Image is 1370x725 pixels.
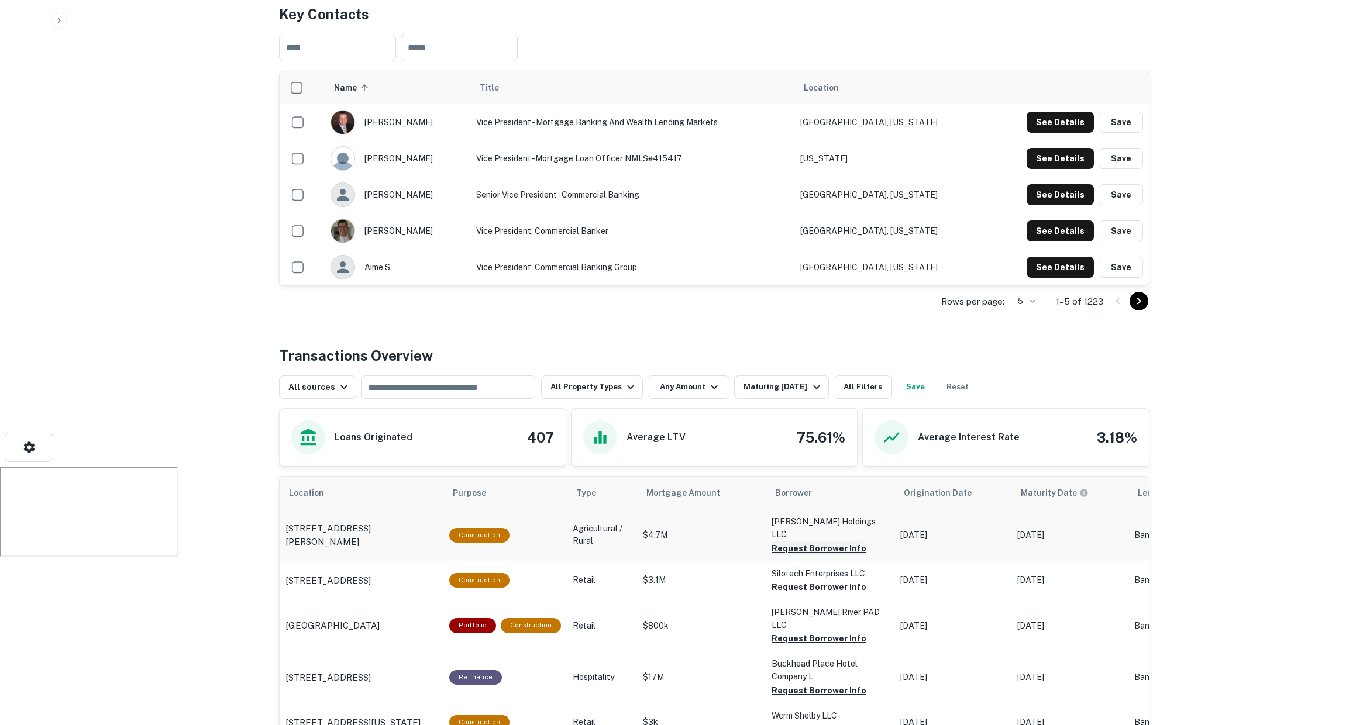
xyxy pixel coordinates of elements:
[1099,112,1143,133] button: Save
[775,486,812,500] span: Borrower
[285,671,371,685] p: [STREET_ADDRESS]
[643,529,760,541] p: $4.7M
[335,430,412,444] h6: Loans Originated
[918,430,1020,444] h6: Average Interest Rate
[1027,220,1094,241] button: See Details
[1134,529,1228,541] p: Bank
[573,671,631,683] p: Hospitality
[285,671,438,685] a: [STREET_ADDRESS]
[743,380,823,394] div: Maturing [DATE]
[1021,486,1089,499] div: Maturity dates displayed may be estimated. Please contact the lender for the most accurate maturi...
[772,606,889,631] p: [PERSON_NAME] River PAD LLC
[576,486,596,500] span: Type
[501,618,561,633] div: This loan purpose was for construction
[449,670,502,685] div: This loan purpose was for refinancing
[900,671,1006,683] p: [DATE]
[804,81,839,95] span: Location
[285,522,438,549] a: [STREET_ADDRESS][PERSON_NAME]
[541,375,643,399] button: All Property Types
[325,71,470,104] th: Name
[331,110,464,134] div: [PERSON_NAME]
[480,81,514,95] span: Title
[794,213,985,249] td: [GEOGRAPHIC_DATA], [US_STATE]
[573,574,631,586] p: Retail
[627,430,686,444] h6: Average LTV
[643,671,760,683] p: $17M
[1017,574,1123,586] p: [DATE]
[470,140,794,177] td: Vice President -Mortgage Loan Officer NMLS#415417
[1099,184,1143,205] button: Save
[1027,148,1094,169] button: See Details
[1056,295,1104,309] p: 1–5 of 1223
[1099,257,1143,278] button: Save
[834,375,892,399] button: All Filters
[285,574,438,588] a: [STREET_ADDRESS]
[794,104,985,140] td: [GEOGRAPHIC_DATA], [US_STATE]
[772,515,889,541] p: [PERSON_NAME] Holdings LLC
[1138,486,1187,500] span: Lender Type
[794,177,985,213] td: [GEOGRAPHIC_DATA], [US_STATE]
[1027,184,1094,205] button: See Details
[772,709,889,722] p: Wcrm Shelby LLC
[280,477,443,509] th: Location
[470,104,794,140] td: Vice President - Mortgage Banking and Wealth Lending Markets
[643,574,760,586] p: $3.1M
[941,295,1004,309] p: Rows per page:
[1017,529,1123,541] p: [DATE]
[331,255,464,279] div: aime s.
[637,477,766,509] th: Mortgage Amount
[1027,257,1094,278] button: See Details
[449,528,510,543] div: This loan purpose was for construction
[772,567,889,580] p: Silotech Enterprises LLC
[794,249,985,285] td: [GEOGRAPHIC_DATA], [US_STATE]
[1021,486,1077,499] h6: Maturity Date
[772,657,889,683] p: Buckhead Place Hotel Company L
[900,574,1006,586] p: [DATE]
[1128,477,1234,509] th: Lender Type
[331,146,464,171] div: [PERSON_NAME]
[897,375,934,399] button: Save your search to get updates of matches that match your search criteria.
[1011,477,1128,509] th: Maturity dates displayed may be estimated. Please contact the lender for the most accurate maturi...
[1134,671,1228,683] p: Bank
[331,111,354,134] img: 1517617866427
[527,427,554,448] h4: 407
[289,486,339,500] span: Location
[643,620,760,632] p: $800k
[331,219,464,243] div: [PERSON_NAME]
[331,219,354,243] img: 1517005334541
[443,477,567,509] th: Purpose
[573,620,631,632] p: Retail
[573,523,631,547] p: Agricultural / Rural
[1099,148,1143,169] button: Save
[646,486,735,500] span: Mortgage Amount
[772,683,866,698] button: Request Borrower Info
[1099,220,1143,241] button: Save
[331,147,354,170] img: 9c8pery4andzj6ohjkjp54ma2
[894,477,1011,509] th: Origination Date
[794,140,985,177] td: [US_STATE]
[470,249,794,285] td: Vice President, Commercial Banking Group
[279,4,1149,25] h4: Key Contacts
[285,574,371,588] p: [STREET_ADDRESS]
[794,71,985,104] th: Location
[772,541,866,555] button: Request Borrower Info
[449,618,496,633] div: This is a portfolio loan with 2 properties
[797,427,845,448] h4: 75.61%
[766,477,894,509] th: Borrower
[904,486,987,500] span: Origination Date
[1312,631,1370,688] iframe: Chat Widget
[334,81,372,95] span: Name
[648,375,729,399] button: Any Amount
[567,477,637,509] th: Type
[900,620,1006,632] p: [DATE]
[280,71,1149,285] div: scrollable content
[1027,112,1094,133] button: See Details
[285,619,438,633] a: [GEOGRAPHIC_DATA]
[1097,427,1137,448] h4: 3.18%
[470,177,794,213] td: Senior Vice President - Commercial Banking
[772,580,866,594] button: Request Borrower Info
[1134,574,1228,586] p: Bank
[1017,671,1123,683] p: [DATE]
[285,619,380,633] p: [GEOGRAPHIC_DATA]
